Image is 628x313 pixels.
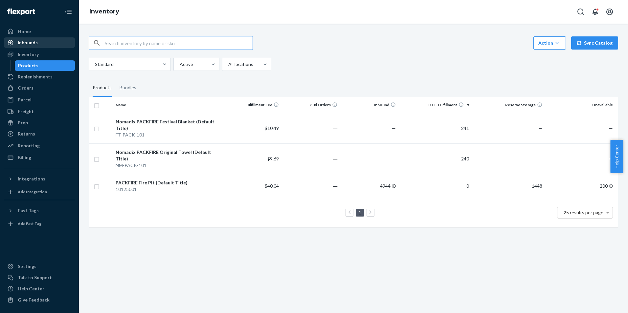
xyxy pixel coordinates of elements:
button: Fast Tags [4,205,75,216]
div: Action [538,40,561,46]
a: Reporting [4,140,75,151]
td: 200 [545,174,618,198]
div: Home [18,28,31,35]
button: Open account menu [603,5,616,18]
a: Inventory [89,8,119,15]
a: Products [15,60,75,71]
th: 30d Orders [281,97,340,113]
div: Inventory [18,51,39,58]
div: Settings [18,263,36,270]
div: Reporting [18,142,40,149]
span: — [538,156,542,161]
button: Open notifications [589,5,602,18]
a: Orders [4,83,75,93]
a: Add Integration [4,187,75,197]
td: ― [281,113,340,143]
td: ― [281,143,340,174]
input: Search inventory by name or sku [105,36,253,50]
div: Prep [18,119,28,126]
a: Settings [4,261,75,272]
td: 240 [398,143,472,174]
span: — [609,125,613,131]
th: Unavailable [545,97,618,113]
button: Help Center [610,140,623,173]
div: Nomadix PACKFIRE Festival Blanket (Default Title) [116,118,220,132]
span: Support [13,5,37,10]
a: Inbounds [4,37,75,48]
div: Billing [18,154,31,161]
button: Open Search Box [574,5,587,18]
td: 241 [398,113,472,143]
a: Billing [4,152,75,163]
button: Action [533,36,566,50]
ol: breadcrumbs [84,2,124,21]
div: Products [18,62,38,69]
input: Standard [94,61,95,68]
button: Close Navigation [62,5,75,18]
button: Give Feedback [4,295,75,305]
div: Add Fast Tag [18,221,41,226]
td: 4944 [340,174,398,198]
th: Name [113,97,223,113]
div: Inbounds [18,39,38,46]
div: Parcel [18,96,32,103]
button: Integrations [4,174,75,184]
td: 0 [398,174,472,198]
div: FT-PACK-101 [116,132,220,138]
a: Parcel [4,94,75,105]
div: Help Center [18,285,44,292]
a: Inventory [4,49,75,60]
td: ― [281,174,340,198]
div: Fast Tags [18,207,39,214]
div: Returns [18,131,35,137]
th: Reserve Storage [472,97,545,113]
span: 25 results per page [564,210,603,215]
th: Fulfillment Fee [223,97,281,113]
img: Flexport logo [7,9,35,15]
span: — [392,156,396,161]
div: Nomadix PACKFIRE Original Towel (Default Title) [116,149,220,162]
div: Add Integration [18,189,47,195]
th: Inbound [340,97,398,113]
span: — [538,125,542,131]
div: 10125001 [116,186,220,193]
a: Prep [4,117,75,128]
a: Home [4,26,75,37]
a: Page 1 is your current page [357,210,363,215]
button: Sync Catalog [571,36,618,50]
div: Orders [18,85,34,91]
a: Replenishments [4,72,75,82]
div: Talk to Support [18,274,52,281]
div: Products [93,79,112,97]
div: Replenishments [18,73,53,80]
a: Returns [4,129,75,139]
div: NM-PACK-101 [116,162,220,169]
span: $10.49 [265,125,279,131]
span: — [609,156,613,161]
input: Active [179,61,180,68]
th: DTC Fulfillment [398,97,472,113]
a: Help Center [4,283,75,294]
input: All locations [228,61,228,68]
span: $40.04 [265,183,279,189]
div: PACKFIRE Fire Pit (Default Title) [116,179,220,186]
a: Add Fast Tag [4,219,75,229]
span: — [392,125,396,131]
td: 1448 [472,174,545,198]
div: Freight [18,108,34,115]
div: Bundles [120,79,136,97]
div: Give Feedback [18,297,50,303]
div: Integrations [18,176,45,182]
a: Freight [4,106,75,117]
span: $9.69 [267,156,279,161]
button: Talk to Support [4,272,75,283]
